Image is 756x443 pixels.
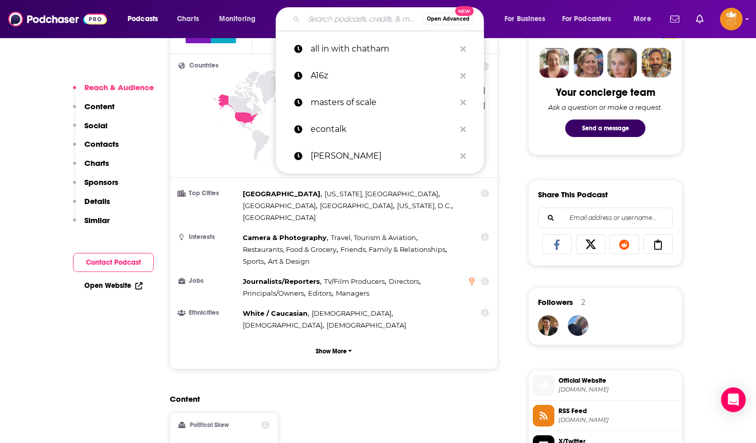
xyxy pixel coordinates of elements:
[178,310,239,316] h3: Ethnicities
[84,82,154,92] p: Reach & Audience
[311,143,455,169] p: danny miranda
[312,309,391,317] span: [DEMOGRAPHIC_DATA]
[243,321,322,329] span: [DEMOGRAPHIC_DATA]
[84,177,118,187] p: Sponsors
[325,188,440,200] span: ,
[308,287,333,299] span: ,
[568,315,588,336] a: AmyWalters_
[243,289,304,297] span: Principals/Owners
[84,196,110,206] p: Details
[276,143,484,169] a: [PERSON_NAME]
[720,8,743,30] button: Show profile menu
[542,234,572,254] a: Share on Facebook
[73,121,107,140] button: Social
[243,309,308,317] span: White / Caucasian
[555,11,626,27] button: open menu
[538,297,573,307] span: Followers
[243,245,336,253] span: Restaurants, Food & Grocery
[397,200,453,212] span: ,
[243,232,328,244] span: ,
[311,36,455,62] p: all in with chatham
[331,232,418,244] span: ,
[559,416,678,424] span: chathamhouse.org
[547,208,664,228] input: Email address or username...
[324,277,385,285] span: TV/Film Producers
[721,387,746,412] div: Open Intercom Messenger
[340,244,447,255] span: ,
[8,9,107,29] img: Podchaser - Follow, Share and Rate Podcasts
[336,289,369,297] span: Managers
[84,121,107,130] p: Social
[312,308,393,319] span: ,
[84,101,115,111] p: Content
[308,289,332,297] span: Editors
[268,257,310,265] span: Art & Design
[73,215,110,234] button: Similar
[243,233,327,242] span: Camera & Photography
[692,10,708,28] a: Show notifications dropdown
[397,201,451,210] span: [US_STATE], D.C.
[170,11,205,27] a: Charts
[533,405,678,427] a: RSS Feed[DOMAIN_NAME]
[178,190,239,197] h3: Top Cities
[505,12,545,26] span: For Business
[285,7,494,31] div: Search podcasts, credits, & more...
[720,8,743,30] span: Logged in as ShreveWilliams
[189,62,219,69] span: Countries
[73,177,118,196] button: Sponsors
[276,89,484,116] a: masters of scale
[573,48,603,78] img: Barbara Profile
[607,48,637,78] img: Jules Profile
[243,308,309,319] span: ,
[320,200,394,212] span: ,
[538,208,673,228] div: Search followers
[243,319,324,331] span: ,
[73,139,119,158] button: Contacts
[327,321,406,329] span: [DEMOGRAPHIC_DATA]
[324,276,386,287] span: ,
[539,48,569,78] img: Sydney Profile
[243,287,305,299] span: ,
[422,13,474,25] button: Open AdvancedNew
[73,82,154,101] button: Reach & Audience
[562,12,611,26] span: For Podcasters
[84,158,109,168] p: Charts
[320,201,393,210] span: [GEOGRAPHIC_DATA]
[178,278,239,284] h3: Jobs
[548,103,662,111] div: Ask a question or make a request.
[84,215,110,225] p: Similar
[219,12,256,26] span: Monitoring
[311,116,455,143] p: econtalk
[177,12,199,26] span: Charts
[455,6,474,16] span: New
[581,298,585,307] div: 2
[626,11,664,27] button: open menu
[178,234,239,241] h3: Interests
[311,89,455,116] p: masters of scale
[427,16,470,22] span: Open Advanced
[559,386,678,394] span: chathamhouse.org
[576,234,606,254] a: Share on X/Twitter
[533,374,678,396] a: Official Website[DOMAIN_NAME]
[556,86,655,99] div: Your concierge team
[243,201,316,210] span: [GEOGRAPHIC_DATA]
[643,234,673,254] a: Copy Link
[538,190,608,199] h3: Share This Podcast
[73,196,110,215] button: Details
[190,421,229,429] h2: Political Skew
[243,277,320,285] span: Journalists/Reporters
[311,62,455,89] p: A16z
[316,348,347,355] p: Show More
[212,11,269,27] button: open menu
[720,8,743,30] img: User Profile
[243,276,321,287] span: ,
[538,315,559,336] img: Shivraj
[389,276,421,287] span: ,
[73,158,109,177] button: Charts
[128,12,158,26] span: Podcasts
[73,101,115,121] button: Content
[243,257,264,265] span: Sports
[243,200,317,212] span: ,
[304,11,422,27] input: Search podcasts, credits, & more...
